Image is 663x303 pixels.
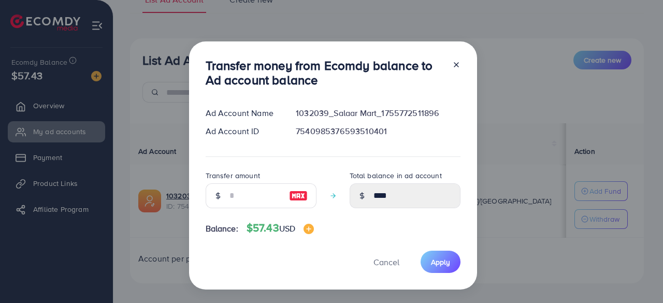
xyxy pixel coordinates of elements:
[361,251,412,273] button: Cancel
[619,256,655,295] iframe: Chat
[206,223,238,235] span: Balance:
[206,170,260,181] label: Transfer amount
[304,224,314,234] img: image
[206,58,444,88] h3: Transfer money from Ecomdy balance to Ad account balance
[350,170,442,181] label: Total balance in ad account
[431,257,450,267] span: Apply
[373,256,399,268] span: Cancel
[287,125,468,137] div: 7540985376593510401
[421,251,460,273] button: Apply
[247,222,314,235] h4: $57.43
[279,223,295,234] span: USD
[289,190,308,202] img: image
[197,107,288,119] div: Ad Account Name
[197,125,288,137] div: Ad Account ID
[287,107,468,119] div: 1032039_Salaar Mart_1755772511896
